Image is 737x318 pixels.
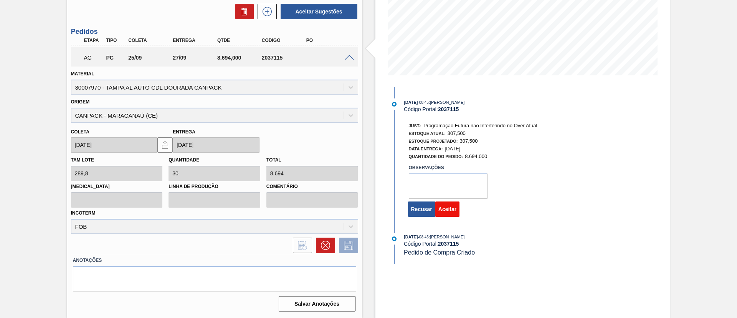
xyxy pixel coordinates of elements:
span: Estoque Atual: [409,131,446,136]
div: Etapa [82,38,105,43]
span: [DATE] [404,100,418,105]
label: Observações [409,162,487,173]
div: Qtde [215,38,265,43]
div: Código Portal: [404,106,586,112]
span: [DATE] [445,146,461,152]
span: Just.: [409,123,422,128]
img: atual [392,236,397,241]
button: Salvar Anotações [279,296,355,311]
strong: 2037115 [438,241,459,247]
div: 25/09/2025 [126,55,176,61]
button: Aceitar [435,201,459,217]
div: 2037115 [260,55,310,61]
button: locked [157,137,173,153]
div: Pedido de Compra [104,55,127,61]
div: Tipo [104,38,127,43]
div: 27/09/2025 [171,55,221,61]
label: Quantidade [169,157,199,163]
label: [MEDICAL_DATA] [71,181,163,192]
label: Incoterm [71,210,96,216]
img: locked [160,140,170,150]
label: Entrega [173,129,195,135]
span: : [PERSON_NAME] [429,100,465,105]
div: Informar alteração no pedido [289,238,312,253]
img: atual [392,102,397,107]
h3: Pedidos [71,28,358,36]
span: Quantidade do Pedido: [409,154,463,159]
p: AG [84,55,103,61]
div: Entrega [171,38,221,43]
div: Excluir Sugestões [231,4,254,19]
div: Nova sugestão [254,4,277,19]
button: Recusar [408,201,435,217]
span: - 08:45 [418,100,429,105]
span: Pedido de Compra Criado [404,249,475,256]
div: Código [260,38,310,43]
div: Aguardando Aprovação do Gestor [82,49,105,66]
span: - 08:45 [418,235,429,239]
span: Data Entrega: [409,147,443,151]
strong: 2037115 [438,106,459,112]
span: 8.694,000 [465,153,487,159]
label: Tam lote [71,157,94,163]
div: Cancelar pedido [312,238,335,253]
button: Aceitar Sugestões [281,4,357,19]
div: 8.694,000 [215,55,265,61]
div: Coleta [126,38,176,43]
div: PO [304,38,354,43]
span: Estoque Projetado: [409,139,458,143]
span: 307,500 [459,138,478,144]
label: Anotações [73,255,356,266]
input: dd/mm/yyyy [173,137,259,153]
div: Código Portal: [404,241,586,247]
div: Aceitar Sugestões [277,3,358,20]
label: Comentário [266,181,358,192]
label: Linha de Produção [169,181,260,192]
label: Material [71,71,94,77]
input: dd/mm/yyyy [71,137,158,153]
div: Salvar Pedido [335,238,358,253]
label: Coleta [71,129,89,135]
span: 307,500 [448,130,466,136]
label: Total [266,157,281,163]
span: : [PERSON_NAME] [429,235,465,239]
span: Programação Futura não Interferindo no Over Atual [423,123,537,128]
span: [DATE] [404,235,418,239]
label: Origem [71,99,90,105]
